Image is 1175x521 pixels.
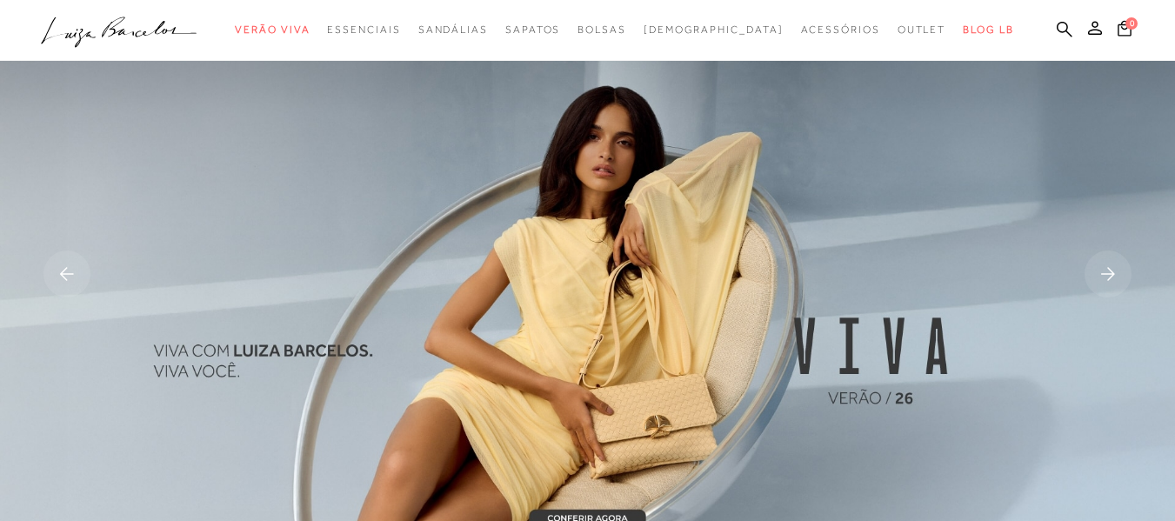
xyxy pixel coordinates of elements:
span: 0 [1125,17,1138,30]
span: BLOG LB [963,23,1013,36]
a: noSubCategoriesText [801,14,880,46]
a: noSubCategoriesText [418,14,488,46]
button: 0 [1112,19,1137,43]
span: Bolsas [577,23,626,36]
span: Acessórios [801,23,880,36]
a: noSubCategoriesText [577,14,626,46]
a: noSubCategoriesText [898,14,946,46]
span: Essenciais [327,23,400,36]
a: noSubCategoriesText [644,14,784,46]
a: noSubCategoriesText [505,14,560,46]
span: Outlet [898,23,946,36]
span: Verão Viva [235,23,310,36]
span: Sapatos [505,23,560,36]
a: noSubCategoriesText [235,14,310,46]
span: Sandálias [418,23,488,36]
a: BLOG LB [963,14,1013,46]
span: [DEMOGRAPHIC_DATA] [644,23,784,36]
a: noSubCategoriesText [327,14,400,46]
